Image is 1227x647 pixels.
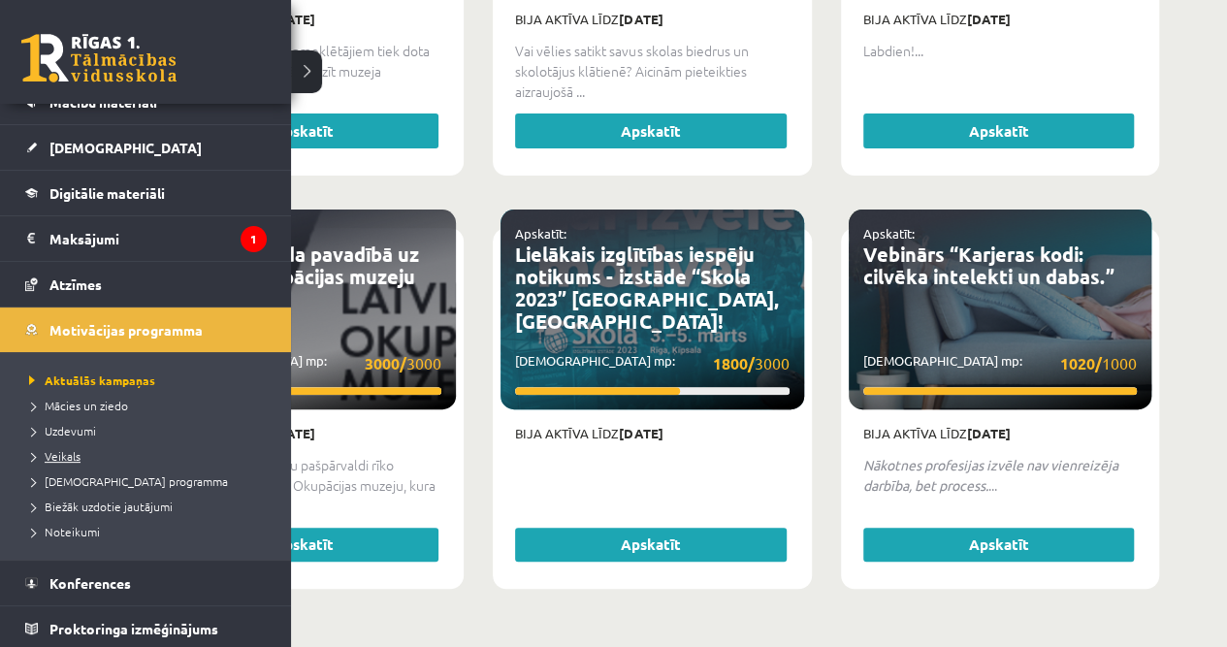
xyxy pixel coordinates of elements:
span: Noteikumi [24,524,100,539]
a: Apskatīt [515,528,786,563]
span: Biežāk uzdotie jautājumi [24,499,173,514]
a: Apskatīt [515,113,786,148]
span: Uzdevumi [24,423,96,438]
p: Labdien!... [863,41,1137,61]
strong: 1800/ [713,353,755,373]
em: Nākotnes profesijas izvēle nav vienreizēja darbība, bet process. [863,456,1118,494]
legend: Maksājumi [49,216,267,261]
span: Motivācijas programma [49,321,203,339]
p: Bija aktīva līdz [515,10,789,29]
p: Bija aktīva līdz [515,424,789,443]
strong: [DATE] [272,425,315,441]
a: Noteikumi [24,523,272,540]
strong: [DATE] [619,425,662,441]
a: [DEMOGRAPHIC_DATA] programma [24,472,272,490]
p: Bija aktīva līdz [168,424,441,443]
a: Digitālie materiāli [25,171,267,215]
strong: [DATE] [272,11,315,27]
a: Ekskursija gida pavadībā uz Latvijas Okupācijas muzeju 25.04. [168,242,419,311]
strong: [DATE] [967,425,1011,441]
a: Apskatīt [863,528,1134,563]
a: [DEMOGRAPHIC_DATA] [25,125,267,170]
a: Veikals [24,447,272,465]
a: Vebinārs “Karjeras kodi: cilvēka intelekti un dabas.” [863,242,1114,289]
span: [DEMOGRAPHIC_DATA] programma [24,473,228,489]
p: Rīgas Motormuzeja apmeklētājiem tiek dota iespēja gida pavadībā iepazīt muzeja ekspozīciju un ... [168,41,441,102]
a: Biežāk uzdotie jautājumi [24,498,272,515]
span: Aktuālās kampaņas [24,372,155,388]
p: Bija aktīva līdz [168,10,441,29]
i: 1 [241,226,267,252]
span: [DEMOGRAPHIC_DATA] [49,139,202,156]
a: Uzdevumi [24,422,272,439]
span: Proktoringa izmēģinājums [49,620,218,637]
p: Bija aktīva līdz [863,10,1137,29]
a: Mācies un ziedo [24,397,272,414]
span: Konferences [49,574,131,592]
a: Apskatīt [168,113,438,148]
a: Rīgas 1. Tālmācības vidusskola [21,34,177,82]
span: 3000 [713,351,790,375]
p: [DEMOGRAPHIC_DATA] mp: [515,351,789,375]
span: Atzīmes [49,275,102,293]
p: R1TV kopā ar skolēnu pašpārvaldi rīko ekskursiju uz Latvijas Okupācijas muzeju, kura apmeklēju... [168,455,441,516]
strong: [DATE] [619,11,662,27]
a: Apskatīt [168,528,438,563]
a: Apskatīt: [863,225,915,242]
strong: 3000/ [365,353,406,373]
a: Maksājumi1 [25,216,267,261]
p: [DEMOGRAPHIC_DATA] mp: [863,351,1137,375]
p: ... [863,455,1137,496]
p: Vai vēlies satikt savus skolas biedrus un skolotājus klātienē? Aicinām pieteikties aizraujošā ... [515,41,789,102]
p: Bija aktīva līdz [863,424,1137,443]
a: Atzīmes [25,262,267,307]
span: 3000 [365,351,441,375]
span: 1000 [1060,351,1137,375]
a: Motivācijas programma [25,307,267,352]
a: Aktuālās kampaņas [24,372,272,389]
p: [DEMOGRAPHIC_DATA] mp: [168,351,441,375]
span: Digitālie materiāli [49,184,165,202]
a: Lielākais izglītības iespēju notikums - izstāde “Skola 2023” [GEOGRAPHIC_DATA], [GEOGRAPHIC_DATA]! [515,242,778,334]
strong: [DATE] [967,11,1011,27]
a: Apskatīt: [515,225,566,242]
a: Apskatīt [863,113,1134,148]
span: Mācies un ziedo [24,398,128,413]
a: Konferences [25,561,267,605]
strong: 1020/ [1060,353,1102,373]
span: Veikals [24,448,81,464]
